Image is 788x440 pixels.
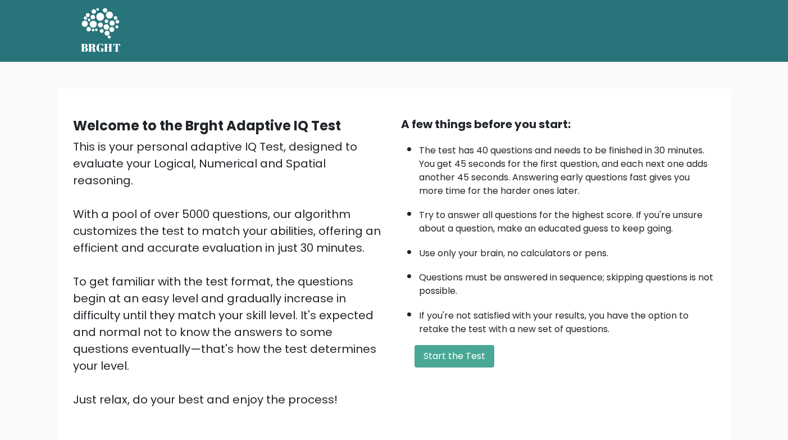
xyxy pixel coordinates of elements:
button: Start the Test [415,345,494,368]
li: Questions must be answered in sequence; skipping questions is not possible. [419,265,716,298]
li: Use only your brain, no calculators or pens. [419,241,716,260]
div: A few things before you start: [401,116,716,133]
h5: BRGHT [81,41,121,55]
div: This is your personal adaptive IQ Test, designed to evaluate your Logical, Numerical and Spatial ... [73,138,388,408]
b: Welcome to the Brght Adaptive IQ Test [73,116,341,135]
li: Try to answer all questions for the highest score. If you're unsure about a question, make an edu... [419,203,716,235]
li: The test has 40 questions and needs to be finished in 30 minutes. You get 45 seconds for the firs... [419,138,716,198]
li: If you're not satisfied with your results, you have the option to retake the test with a new set ... [419,303,716,336]
a: BRGHT [81,4,121,57]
